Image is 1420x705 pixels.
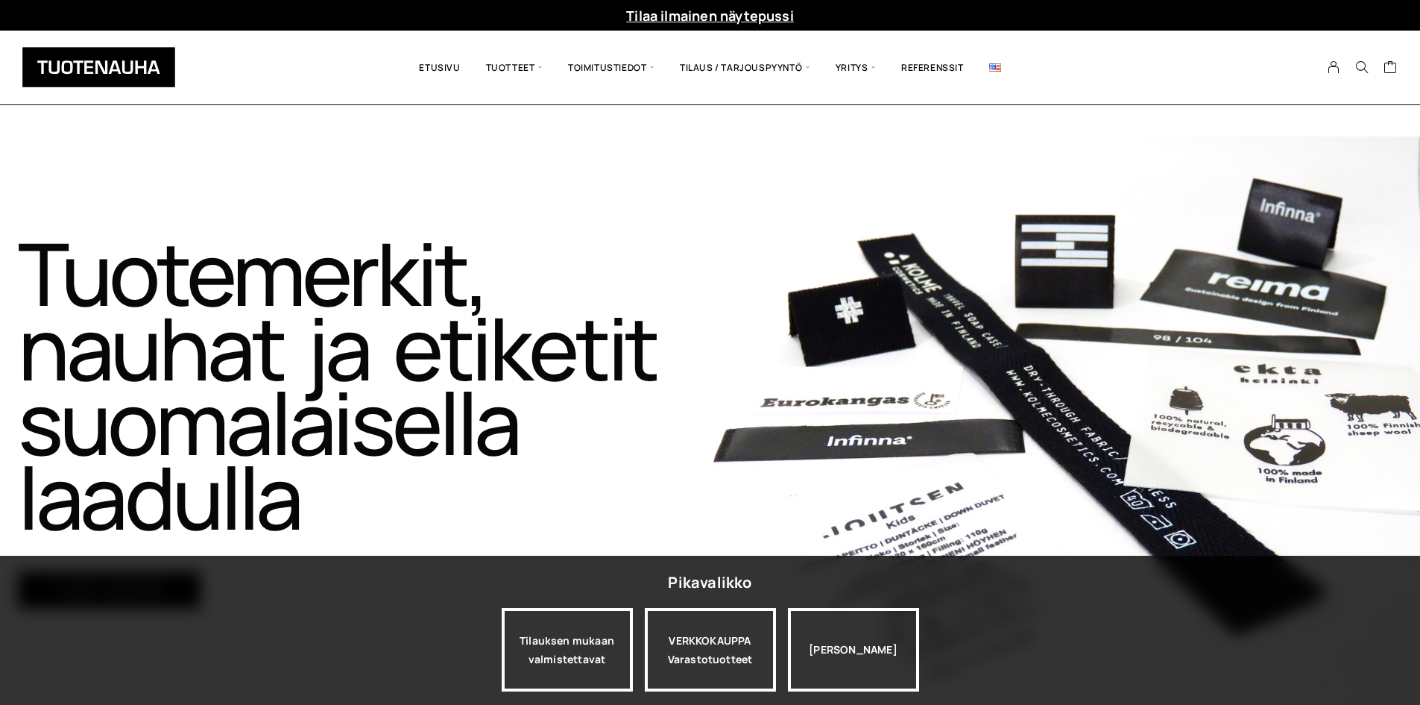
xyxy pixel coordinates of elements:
[645,608,776,692] a: VERKKOKAUPPAVarastotuotteet
[473,42,555,93] span: Tuotteet
[889,42,976,93] a: Referenssit
[1383,60,1398,78] a: Cart
[626,7,794,25] a: Tilaa ilmainen näytepussi
[22,47,175,87] img: Tuotenauha Oy
[1319,60,1348,74] a: My Account
[18,236,707,534] h1: Tuotemerkit, nauhat ja etiketit suomalaisella laadulla​
[1348,60,1376,74] button: Search
[502,608,633,692] a: Tilauksen mukaan valmistettavat
[645,608,776,692] div: VERKKOKAUPPA Varastotuotteet
[406,42,473,93] a: Etusivu
[667,42,823,93] span: Tilaus / Tarjouspyyntö
[555,42,667,93] span: Toimitustiedot
[823,42,889,93] span: Yritys
[989,63,1001,72] img: English
[788,608,919,692] div: [PERSON_NAME]
[668,569,751,596] div: Pikavalikko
